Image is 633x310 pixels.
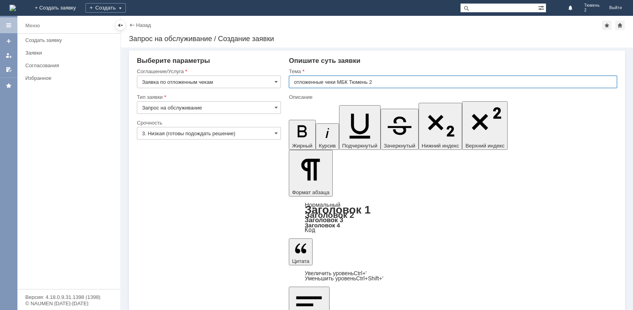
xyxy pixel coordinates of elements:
a: Заголовок 3 [305,216,343,223]
a: Создать заявку [2,35,15,47]
button: Зачеркнутый [381,109,419,150]
span: Ctrl+' [354,270,367,276]
span: 2 [584,8,600,13]
span: Зачеркнутый [384,143,415,149]
a: Нормальный [305,201,340,208]
a: Создать заявку [22,34,119,46]
span: Жирный [292,143,313,149]
span: Расширенный поиск [538,4,546,11]
button: Формат абзаца [289,150,332,197]
div: Добавить в избранное [602,21,612,30]
div: Описание [289,95,616,100]
button: Курсив [316,123,339,150]
button: Верхний индекс [462,101,508,150]
div: Скрыть меню [116,21,125,30]
a: Заголовок 1 [305,204,371,216]
a: Increase [305,270,367,276]
div: Согласования [25,62,116,68]
a: Согласования [22,59,119,72]
a: Мои заявки [2,49,15,62]
button: Нижний индекс [419,103,462,150]
span: Подчеркнутый [342,143,377,149]
div: Создать заявку [25,37,116,43]
a: Перейти на домашнюю страницу [9,5,16,11]
a: Мои согласования [2,63,15,76]
button: Жирный [289,120,316,150]
div: Заявки [25,50,116,56]
a: Назад [136,22,151,28]
a: Заявки [22,47,119,59]
div: Цитата [289,271,617,281]
div: Тема [289,69,616,74]
div: Соглашение/Услуга [137,69,279,74]
div: Сделать домашней страницей [615,21,625,30]
span: Опишите суть заявки [289,57,360,64]
span: Верхний индекс [465,143,504,149]
div: Меню [25,21,40,30]
div: Запрос на обслуживание / Создание заявки [129,35,625,43]
span: Курсив [319,143,336,149]
span: Ctrl+Shift+' [356,275,383,282]
span: Выберите параметры [137,57,210,64]
a: Decrease [305,275,383,282]
a: Заголовок 4 [305,222,340,229]
span: Цитата [292,258,309,264]
div: Версия: 4.18.0.9.31.1398 (1398) [25,295,112,300]
span: Тюмень [584,3,600,8]
a: Заголовок 2 [305,210,354,219]
button: Цитата [289,238,313,265]
a: Код [305,227,315,234]
div: © NAUMEN [DATE]-[DATE] [25,301,112,306]
div: Срочность [137,120,279,125]
button: Подчеркнутый [339,105,381,150]
div: Создать [85,3,126,13]
div: Избранное [25,75,107,81]
div: Тип заявки [137,95,279,100]
img: logo [9,5,16,11]
div: Формат абзаца [289,202,617,233]
span: Нижний индекс [422,143,459,149]
span: Формат абзаца [292,189,329,195]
